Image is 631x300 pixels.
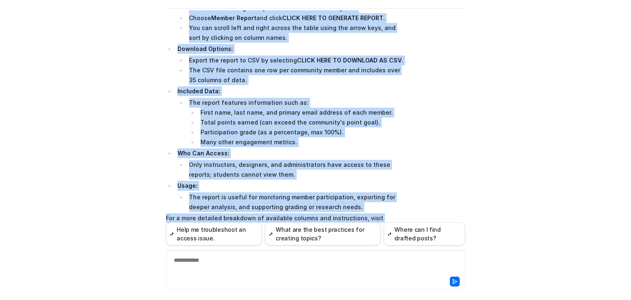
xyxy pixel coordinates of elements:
li: Choose and click . [187,13,406,23]
button: Help me troubleshoot an access issue. [166,222,262,245]
li: You can scroll left and right across the table using the arrow keys, and sort by clicking on colu... [187,23,406,43]
p: For a more detailed breakdown of available columns and instructions, visit the . [166,213,406,233]
li: The CSV file contains one row per community member and includes over 35 columns of data. [187,65,406,85]
button: Where can I find drafted posts? [384,222,465,245]
li: Total points earned (can exceed the community's point goal). [198,118,406,127]
li: First name, last name, and primary email address of each member. [198,108,406,118]
li: Only instructors, designers, and administrators have access to these reports; students cannot vie... [187,160,406,180]
li: The report features information such as: [187,98,406,147]
strong: Download Options: [177,45,233,52]
button: What are the best practices for creating topics? [265,222,380,245]
strong: Who Can Access: [177,150,229,157]
li: The report is useful for monitoring member participation, exporting for deeper analysis, and supp... [187,192,406,212]
strong: Data → Reports [310,5,356,12]
li: Many other engagement metrics. [198,137,406,147]
strong: CLICK HERE TO DOWNLOAD AS CSV [297,57,402,64]
li: Export the report to CSV by selecting . [187,55,406,65]
strong: Member Report [211,14,256,21]
strong: CLICK HERE TO GENERATE REPORT [282,14,383,21]
strong: Usage: [177,182,198,189]
strong: Included Data: [177,88,220,95]
li: Participation grade (as a percentage, max 100%). [198,127,406,137]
